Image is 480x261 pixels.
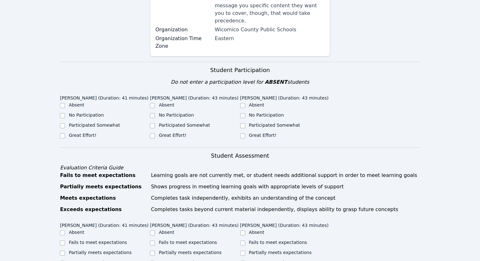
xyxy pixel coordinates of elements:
label: Organization [155,26,211,33]
div: Shows progress in meeting learning goals with appropriate levels of support [151,183,420,191]
div: Do not enter a participation level for students [60,78,420,86]
legend: [PERSON_NAME] (Duration: 43 minutes) [150,220,239,229]
h3: Student Participation [60,66,420,75]
label: Partially meets expectations [69,250,132,255]
label: Absent [249,230,264,235]
legend: [PERSON_NAME] (Duration: 43 minutes) [150,92,239,102]
label: Great Effort! [249,133,276,138]
label: Participated Somewhat [159,123,210,128]
label: Partially meets expectations [159,250,222,255]
div: Evaluation Criteria Guide [60,164,420,172]
legend: [PERSON_NAME] (Duration: 41 minutes) [60,220,149,229]
label: No Participation [69,112,104,118]
legend: [PERSON_NAME] (Duration: 43 minutes) [240,220,329,229]
div: Wicomico County Public Schools [215,26,324,33]
label: Absent [159,230,174,235]
div: Exceeds expectations [60,206,147,213]
label: Participated Somewhat [249,123,300,128]
label: Fails to meet expectations [159,240,217,245]
h3: Student Assessment [60,151,420,160]
div: Partially meets expectations [60,183,147,191]
label: Partially meets expectations [249,250,312,255]
label: Absent [249,102,264,107]
div: Fails to meet expectations [60,172,147,179]
legend: [PERSON_NAME] (Duration: 41 minutes) [60,92,149,102]
label: Great Effort! [159,133,186,138]
label: Absent [159,102,174,107]
label: Fails to meet expectations [69,240,127,245]
legend: [PERSON_NAME] (Duration: 43 minutes) [240,92,329,102]
label: No Participation [159,112,194,118]
label: Participated Somewhat [69,123,120,128]
label: Fails to meet expectations [249,240,307,245]
label: Organization Time Zone [155,35,211,50]
label: Absent [69,102,84,107]
div: Completes tasks beyond current material independently, displays ability to grasp future concepts [151,206,420,213]
div: Eastern [215,35,324,42]
span: ABSENT [265,79,287,85]
label: No Participation [249,112,284,118]
label: Great Effort! [69,133,96,138]
div: Meets expectations [60,194,147,202]
div: Completes task independently, exhibits an understanding of the concept [151,194,420,202]
div: Learning goals are not currently met, or student needs additional support in order to meet learni... [151,172,420,179]
label: Absent [69,230,84,235]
